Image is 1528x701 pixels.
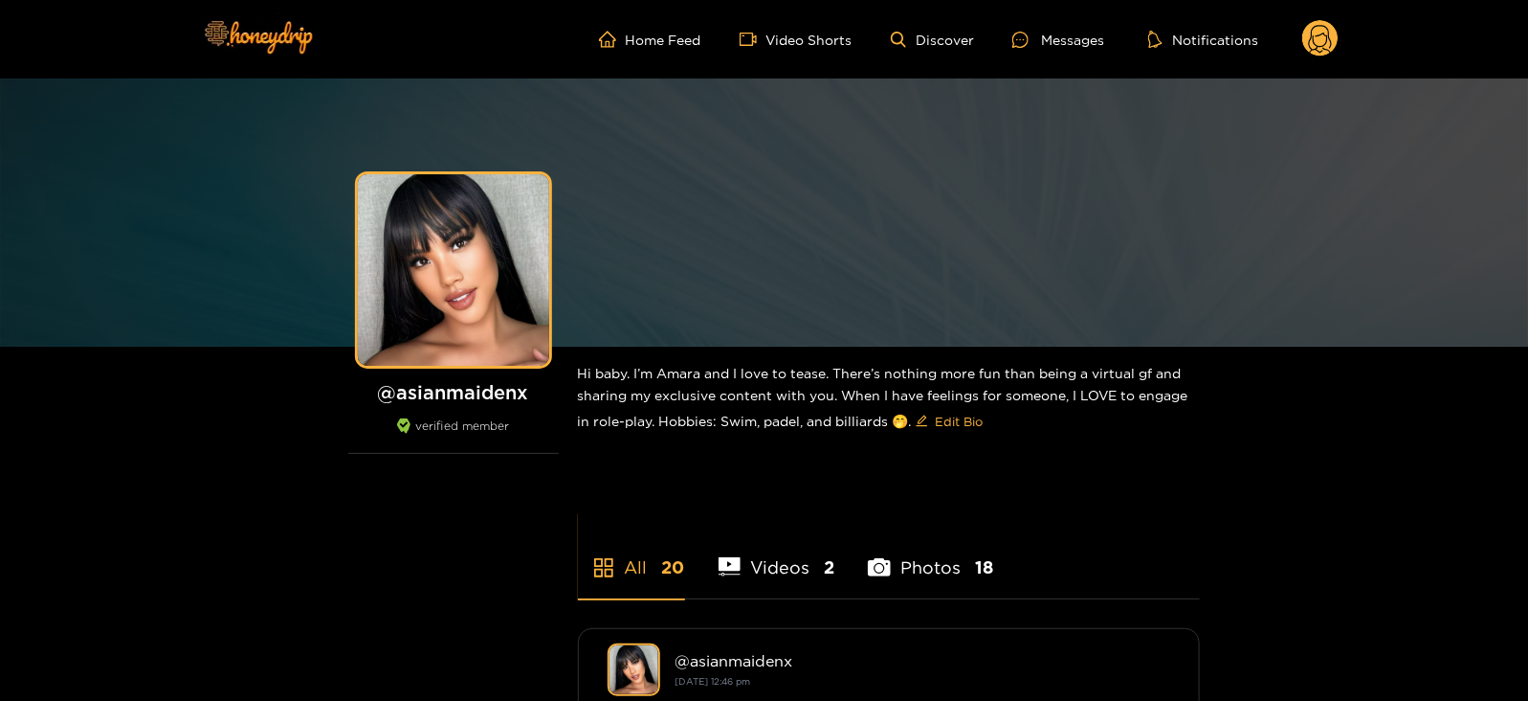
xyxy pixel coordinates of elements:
[719,512,835,599] li: Videos
[912,406,987,437] button: editEdit Bio
[675,676,751,687] small: [DATE] 12:46 pm
[891,32,974,48] a: Discover
[740,31,853,48] a: Video Shorts
[675,652,1170,669] div: @ asianmaidenx
[1012,29,1104,51] div: Messages
[348,418,559,454] div: verified member
[592,556,615,579] span: appstore
[824,555,834,579] span: 2
[348,380,559,404] h1: @ asianmaidenx
[599,31,701,48] a: Home Feed
[578,512,685,599] li: All
[975,555,993,579] span: 18
[740,31,766,48] span: video-camera
[868,512,993,599] li: Photos
[599,31,626,48] span: home
[1142,30,1264,49] button: Notifications
[936,412,984,431] span: Edit Bio
[916,415,928,429] span: edit
[608,644,660,696] img: asianmaidenx
[578,347,1200,452] div: Hi baby. I’m Amara and I love to tease. There’s nothing more fun than being a virtual gf and shar...
[662,555,685,579] span: 20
